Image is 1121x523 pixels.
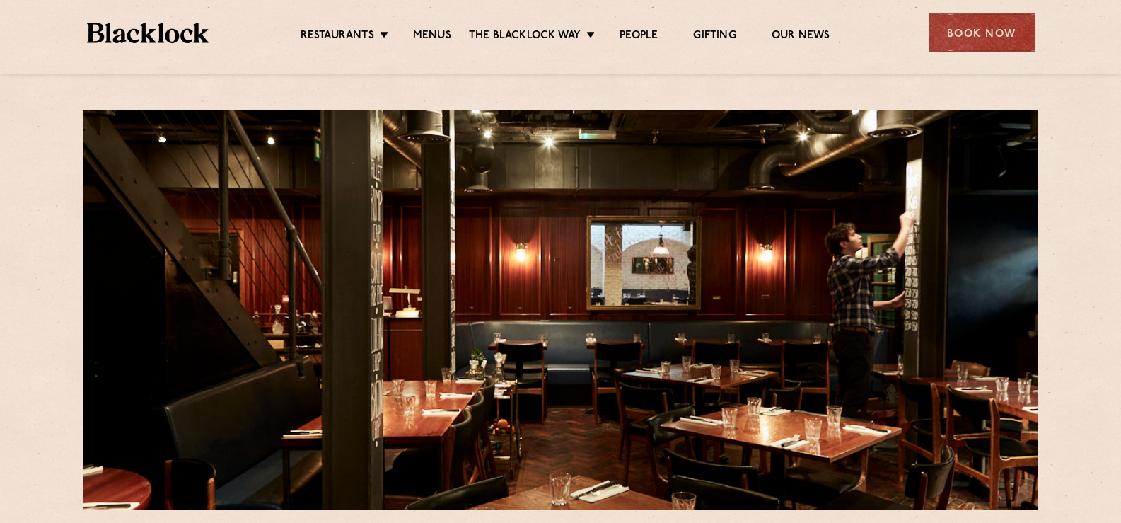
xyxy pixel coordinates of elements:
[620,29,658,45] a: People
[772,29,830,45] a: Our News
[413,29,451,45] a: Menus
[929,13,1035,52] div: Book Now
[693,29,736,45] a: Gifting
[87,23,209,43] img: BL_Textured_Logo-footer-cropped.svg
[301,29,374,45] a: Restaurants
[469,29,581,45] a: The Blacklock Way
